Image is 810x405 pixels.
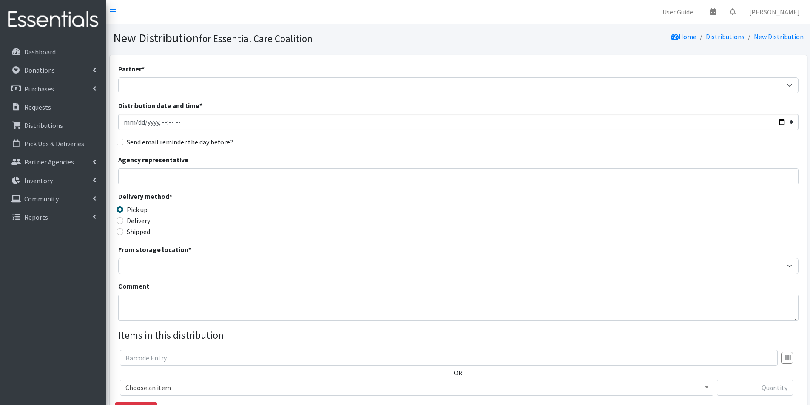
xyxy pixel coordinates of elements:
[24,139,84,148] p: Pick Ups & Deliveries
[118,191,288,204] legend: Delivery method
[717,380,793,396] input: Quantity
[127,215,150,226] label: Delivery
[142,65,145,73] abbr: required
[24,213,48,221] p: Reports
[127,204,148,215] label: Pick up
[118,281,149,291] label: Comment
[125,382,708,394] span: Choose an item
[24,158,74,166] p: Partner Agencies
[3,190,103,207] a: Community
[113,31,455,45] h1: New Distribution
[24,195,59,203] p: Community
[656,3,700,20] a: User Guide
[199,101,202,110] abbr: required
[24,121,63,130] p: Distributions
[3,62,103,79] a: Donations
[3,135,103,152] a: Pick Ups & Deliveries
[118,155,188,165] label: Agency representative
[118,64,145,74] label: Partner
[24,48,56,56] p: Dashboard
[199,32,313,45] small: for Essential Care Coalition
[754,32,804,41] a: New Distribution
[169,192,172,201] abbr: required
[3,153,103,170] a: Partner Agencies
[24,85,54,93] p: Purchases
[24,66,55,74] p: Donations
[24,176,53,185] p: Inventory
[3,43,103,60] a: Dashboard
[671,32,696,41] a: Home
[118,328,799,343] legend: Items in this distribution
[127,227,150,237] label: Shipped
[3,99,103,116] a: Requests
[118,244,191,255] label: From storage location
[24,103,51,111] p: Requests
[127,137,233,147] label: Send email reminder the day before?
[3,6,103,34] img: HumanEssentials
[706,32,745,41] a: Distributions
[3,117,103,134] a: Distributions
[118,100,202,110] label: Distribution date and time
[3,80,103,97] a: Purchases
[120,380,713,396] span: Choose an item
[742,3,807,20] a: [PERSON_NAME]
[3,209,103,226] a: Reports
[454,368,463,378] label: OR
[120,350,778,366] input: Barcode Entry
[188,245,191,254] abbr: required
[3,172,103,189] a: Inventory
